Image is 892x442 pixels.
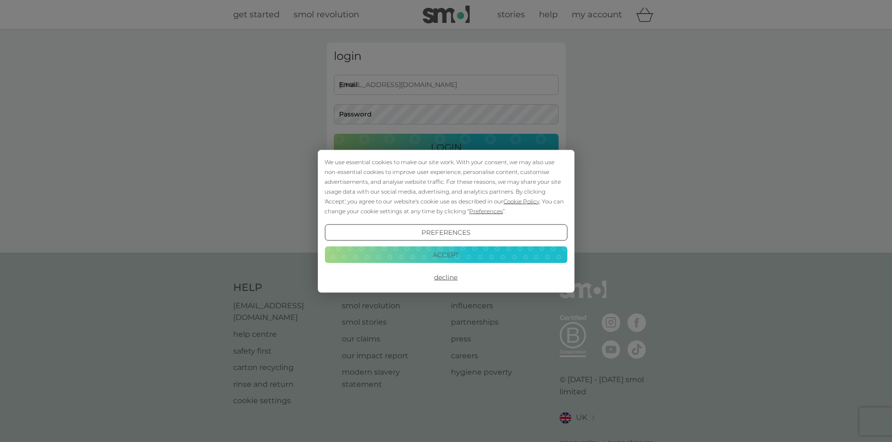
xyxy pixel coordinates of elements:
button: Preferences [324,224,567,241]
button: Decline [324,269,567,286]
button: Accept [324,246,567,263]
span: Preferences [469,207,503,214]
div: We use essential cookies to make our site work. With your consent, we may also use non-essential ... [324,157,567,216]
div: Cookie Consent Prompt [317,150,574,292]
span: Cookie Policy [503,197,539,204]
